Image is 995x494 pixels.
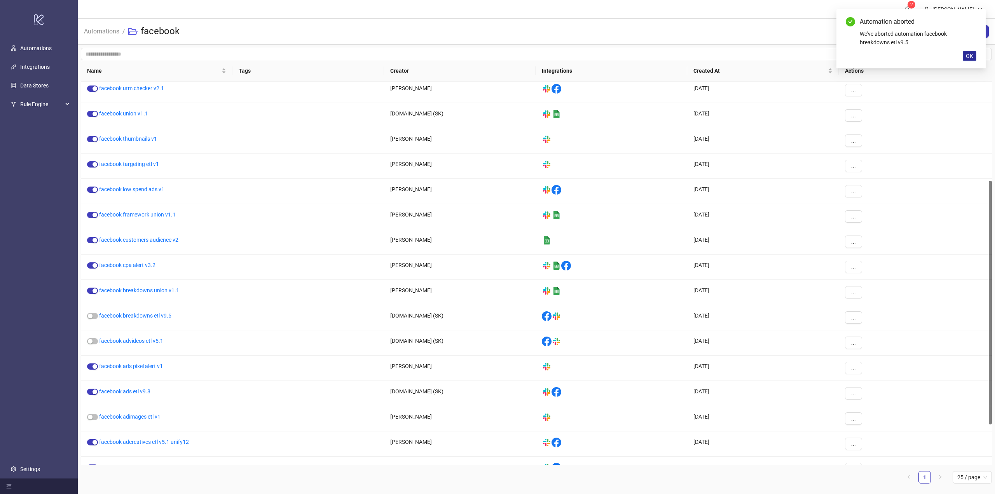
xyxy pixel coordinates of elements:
[687,179,839,204] div: [DATE]
[687,78,839,103] div: [DATE]
[851,314,856,321] span: ...
[99,85,164,91] a: facebook utm checker v2.1
[384,204,536,229] div: [PERSON_NAME]
[929,5,977,14] div: [PERSON_NAME]
[851,188,856,194] span: ...
[934,471,946,484] li: Next Page
[851,390,856,396] span: ...
[953,471,992,484] div: Page Size
[99,211,176,218] a: facebook framework union v1.1
[687,154,839,179] div: [DATE]
[851,138,856,144] span: ...
[904,6,910,12] span: bell
[845,109,862,122] button: ...
[851,289,856,295] span: ...
[687,103,839,128] div: [DATE]
[687,457,839,482] div: [DATE]
[99,186,164,192] a: facebook low spend ads v1
[20,96,63,112] span: Rule Engine
[845,438,862,450] button: ...
[919,471,930,483] a: 1
[87,66,220,75] span: Name
[687,330,839,356] div: [DATE]
[845,210,862,223] button: ...
[384,457,536,482] div: [PERSON_NAME]
[903,471,915,484] li: Previous Page
[99,312,171,319] a: facebook breakdowns etl v9.5
[687,229,839,255] div: [DATE]
[687,280,839,305] div: [DATE]
[384,255,536,280] div: [PERSON_NAME]
[384,305,536,330] div: [DOMAIN_NAME] (SK)
[938,475,943,479] span: right
[845,236,862,248] button: ...
[851,365,856,371] span: ...
[851,239,856,245] span: ...
[918,471,931,484] li: 1
[846,17,855,26] span: check-circle
[687,356,839,381] div: [DATE]
[20,466,40,472] a: Settings
[99,388,150,395] a: facebook ads etl v9.8
[384,78,536,103] div: [PERSON_NAME]
[384,381,536,406] div: [DOMAIN_NAME] (SK)
[128,27,138,36] span: folder-open
[384,103,536,128] div: [DOMAIN_NAME] (SK)
[99,136,157,142] a: facebook thumbnails v1
[122,19,125,44] li: /
[11,101,16,107] span: fork
[536,60,687,82] th: Integrations
[232,60,384,82] th: Tags
[384,280,536,305] div: [PERSON_NAME]
[6,484,12,489] span: menu-fold
[687,128,839,154] div: [DATE]
[845,362,862,374] button: ...
[851,264,856,270] span: ...
[99,287,179,293] a: facebook breakdowns union v1.1
[384,60,536,82] th: Creator
[924,7,929,12] span: user
[384,330,536,356] div: [DOMAIN_NAME] (SK)
[845,160,862,172] button: ...
[99,464,185,470] a: facebook adcreatives etl v5.1 mjx04
[851,340,856,346] span: ...
[845,337,862,349] button: ...
[851,213,856,220] span: ...
[20,82,49,89] a: Data Stores
[384,128,536,154] div: [PERSON_NAME]
[384,179,536,204] div: [PERSON_NAME]
[934,471,946,484] button: right
[860,30,976,47] div: We've aborted automation facebook breakdowns etl v9.5
[910,2,913,7] span: 2
[99,338,163,344] a: facebook advideos etl v5.1
[81,60,232,82] th: Name
[687,204,839,229] div: [DATE]
[687,305,839,330] div: [DATE]
[851,441,856,447] span: ...
[99,262,155,268] a: facebook cpa alert v3.2
[384,356,536,381] div: [PERSON_NAME]
[845,387,862,400] button: ...
[99,161,159,167] a: facebook targeting etl v1
[851,112,856,119] span: ...
[693,66,826,75] span: Created At
[845,311,862,324] button: ...
[99,439,189,445] a: facebook adcreatives etl v5.1 unify12
[963,51,976,61] button: OK
[384,431,536,457] div: [PERSON_NAME]
[851,415,856,422] span: ...
[687,60,839,82] th: Created At
[851,163,856,169] span: ...
[845,412,862,425] button: ...
[99,363,163,369] a: facebook ads pixel alert v1
[908,1,915,9] sup: 2
[687,406,839,431] div: [DATE]
[82,26,121,35] a: Automations
[966,53,973,59] span: OK
[384,406,536,431] div: [PERSON_NAME]
[851,87,856,93] span: ...
[845,261,862,273] button: ...
[99,110,148,117] a: facebook union v1.1
[687,381,839,406] div: [DATE]
[845,286,862,298] button: ...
